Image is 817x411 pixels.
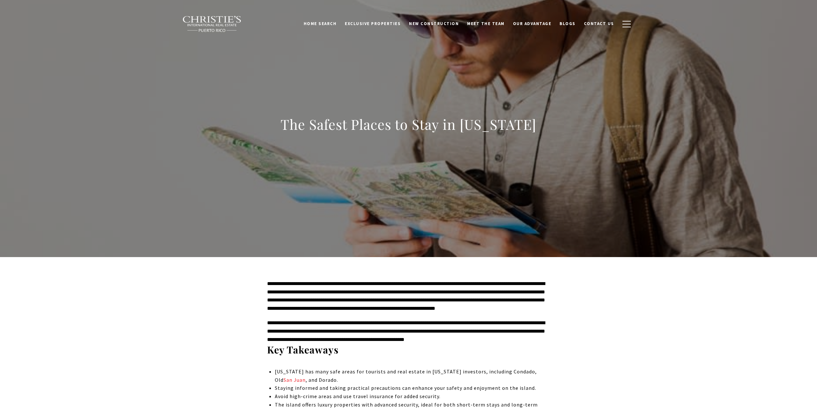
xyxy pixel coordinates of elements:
[463,18,509,30] a: Meet the Team
[275,393,440,399] span: Avoid high-crime areas and use travel insurance for added security.
[560,21,576,26] span: Blogs
[509,18,556,30] a: Our Advantage
[409,21,459,26] span: New Construction
[405,18,463,30] a: New Construction
[513,21,552,26] span: Our Advantage
[584,21,614,26] span: Contact Us
[341,18,405,30] a: Exclusive Properties
[345,21,401,26] span: Exclusive Properties
[281,115,536,133] h1: The Safest Places to Stay in [US_STATE]
[300,18,341,30] a: Home Search
[267,343,339,356] strong: Key Takeaways
[182,16,242,32] img: Christie's International Real Estate black text logo
[275,385,536,391] span: Staying informed and taking practical precautions can enhance your safety and enjoyment on the is...
[555,18,580,30] a: Blogs
[275,368,537,383] span: [US_STATE] has many safe areas for tourists and real estate in [US_STATE] investors, including Co...
[283,377,306,383] a: San Juan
